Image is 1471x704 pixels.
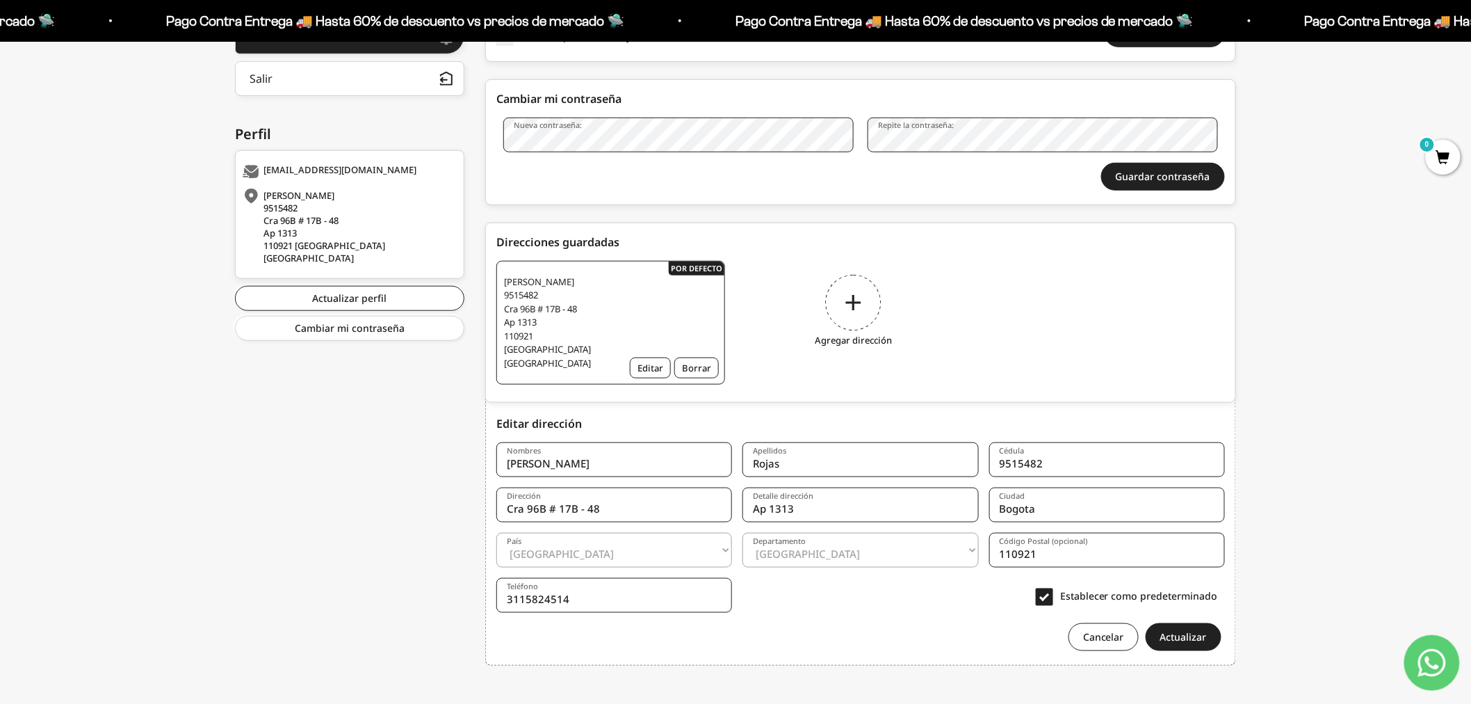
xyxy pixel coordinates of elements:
div: [EMAIL_ADDRESS][DOMAIN_NAME] [243,165,453,179]
p: Pago Contra Entrega 🚚 Hasta 60% de descuento vs precios de mercado 🛸 [166,10,624,32]
label: Nueva contraseña: [514,120,582,130]
i: Agregar dirección [815,334,892,348]
button: Borrar [674,358,719,378]
button: Actualizar [1146,623,1221,651]
div: Editar dirección [496,415,1225,432]
label: Cédula [1000,446,1025,456]
button: Salir [235,61,464,96]
label: Departamento [753,536,806,547]
div: Cambiar mi contraseña [496,90,1225,107]
label: Apellidos [753,446,786,456]
label: Teléfono [507,582,538,592]
a: Cambiar mi contraseña [235,316,464,341]
label: Establecer como predeterminado [1036,589,1218,603]
label: País [507,536,521,547]
button: Guardar contraseña [1101,163,1225,191]
label: Ciudad [1000,491,1025,502]
div: Perfil [250,31,277,42]
div: Direcciones guardadas [496,234,1225,250]
button: Cancelar [1068,623,1139,651]
mark: 0 [1419,136,1436,153]
label: Dirección [507,491,541,502]
span: [PERSON_NAME] 9515482 Cra 96B # 17B - 48 Ap 1313 110921 [GEOGRAPHIC_DATA] [GEOGRAPHIC_DATA] [504,275,613,371]
button: Editar [630,358,671,378]
div: [PERSON_NAME] 9515482 Cra 96B # 17B - 48 Ap 1313 110921 [GEOGRAPHIC_DATA] [GEOGRAPHIC_DATA] [243,189,453,264]
p: Pago Contra Entrega 🚚 Hasta 60% de descuento vs precios de mercado 🛸 [735,10,1194,32]
label: Detalle dirección [753,491,813,502]
a: 0 [1426,151,1461,166]
div: Salir [250,73,273,84]
label: Repite la contraseña: [878,120,954,130]
label: Nombres [507,446,541,456]
a: Actualizar perfil [235,286,464,311]
label: Código Postal (opcional) [1000,536,1088,547]
div: Perfil [235,124,464,145]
